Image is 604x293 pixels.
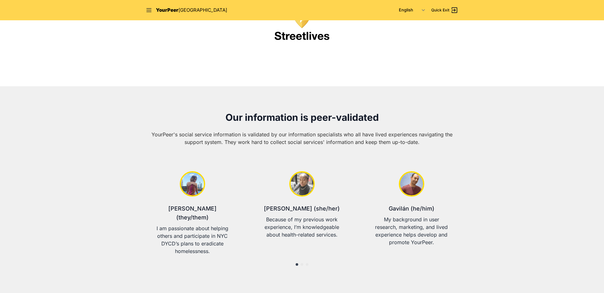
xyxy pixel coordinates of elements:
[264,205,312,212] span: [PERSON_NAME]
[225,112,379,123] span: Our information is peer-validated
[389,205,409,212] span: Gavilán
[151,131,453,145] span: YourPeer's social service information is validated by our information specialists who all have li...
[375,216,448,245] span: My background in user research, marketing, and lived experience helps develop and promote YourPeer.
[314,205,340,212] span: (she/her)
[156,7,227,14] a: YourPeer[GEOGRAPHIC_DATA]
[178,7,227,13] span: [GEOGRAPHIC_DATA]
[431,6,458,14] a: Quick Exit
[265,216,339,238] span: Because of my previous work experience, I’m knowledgeable about health-related services.
[157,225,228,254] span: I am passionate about helping others and participate in NYC DYCD’s plans to eradicate homelessness.
[431,8,449,13] span: Quick Exit
[156,7,178,13] span: YourPeer
[168,205,217,212] span: [PERSON_NAME]
[176,214,209,221] span: (they/them)
[411,205,434,212] span: (he/him)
